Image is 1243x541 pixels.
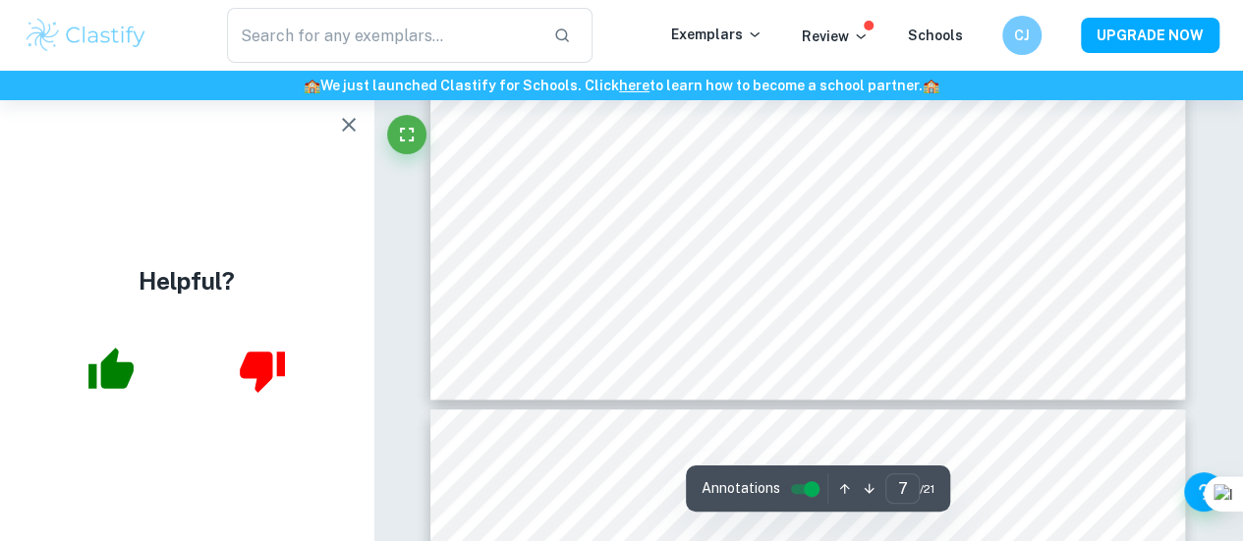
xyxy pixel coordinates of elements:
[304,78,320,93] span: 🏫
[1184,472,1223,512] button: Help and Feedback
[908,27,963,43] a: Schools
[1002,16,1042,55] button: CJ
[4,75,1239,96] h6: We just launched Clastify for Schools. Click to learn how to become a school partner.
[923,78,939,93] span: 🏫
[24,16,148,55] img: Clastify logo
[619,78,650,93] a: here
[1081,18,1219,53] button: UPGRADE NOW
[920,480,934,498] span: / 21
[387,115,426,154] button: Fullscreen
[139,263,235,298] h4: Helpful?
[702,478,780,499] span: Annotations
[227,8,537,63] input: Search for any exemplars...
[671,24,763,45] p: Exemplars
[802,26,869,47] p: Review
[1011,25,1034,46] h6: CJ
